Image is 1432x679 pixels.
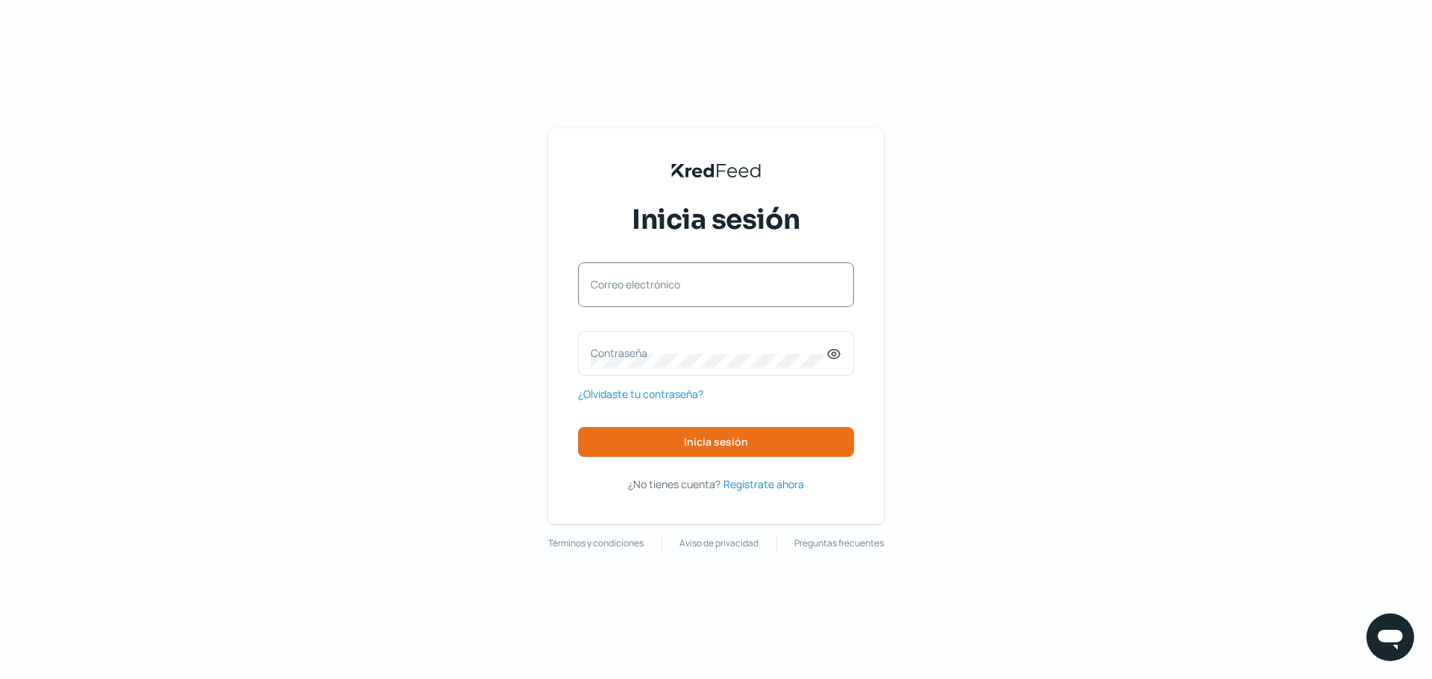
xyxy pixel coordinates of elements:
[794,535,884,552] a: Preguntas frecuentes
[578,427,854,457] button: Inicia sesión
[591,346,826,360] label: Contraseña
[628,477,720,491] span: ¿No tienes cuenta?
[578,385,703,403] a: ¿Olvidaste tu contraseña?
[723,475,804,493] a: Regístrate ahora
[679,535,759,552] a: Aviso de privacidad
[1375,622,1405,652] img: chatIcon
[591,277,826,291] label: Correo electrónico
[548,535,644,552] a: Términos y condiciones
[632,201,800,239] span: Inicia sesión
[684,437,748,447] span: Inicia sesión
